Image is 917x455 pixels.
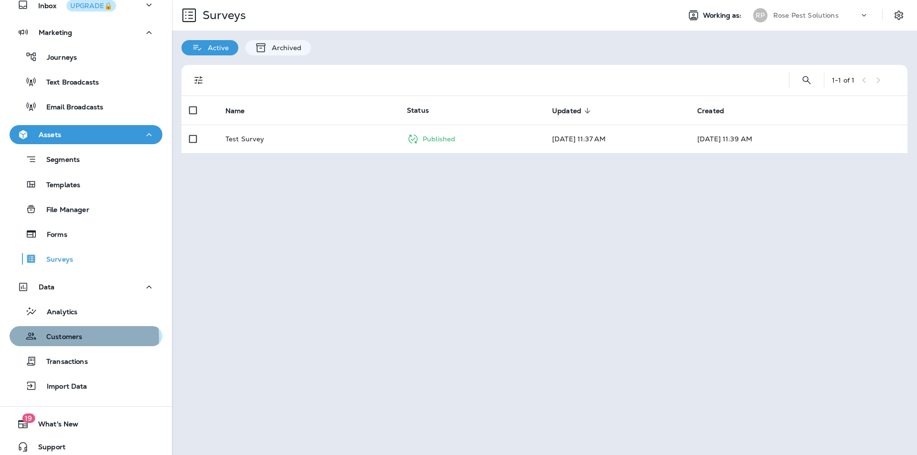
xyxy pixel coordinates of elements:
p: Surveys [199,8,246,22]
p: Journeys [37,53,77,63]
p: Marketing [39,29,72,36]
p: Test Survey [225,135,265,143]
button: Templates [10,174,162,194]
span: Working as: [703,11,744,20]
p: Templates [37,181,80,190]
span: Updated [552,106,594,115]
p: File Manager [37,206,89,215]
button: Text Broadcasts [10,72,162,92]
p: Text Broadcasts [37,78,99,87]
div: UPGRADE🔒 [70,2,112,9]
button: Analytics [10,301,162,321]
button: Journeys [10,47,162,67]
button: Forms [10,224,162,244]
span: Status [407,106,429,115]
div: 1 - 1 of 1 [832,76,854,84]
span: What's New [29,420,78,432]
span: Name [225,107,245,115]
span: Created by: Tyler Hinkson [552,135,606,143]
span: Created [697,106,736,115]
div: RP [753,8,768,22]
button: Filters [189,71,208,90]
p: Data [39,283,55,291]
button: 19What's New [10,414,162,434]
p: Archived [267,44,301,52]
button: Marketing [10,23,162,42]
button: Data [10,277,162,296]
button: Settings [890,7,907,24]
span: Support [29,443,65,455]
span: Updated [552,107,581,115]
p: Email Broadcasts [37,103,103,112]
p: Assets [39,131,61,138]
span: Created [697,107,724,115]
td: [DATE] 11:39 AM [690,125,907,153]
button: Assets [10,125,162,144]
p: Transactions [37,358,88,367]
p: Customers [37,333,82,342]
p: Import Data [37,382,87,392]
p: Active [203,44,229,52]
span: 19 [22,413,35,423]
button: Surveys [10,249,162,269]
p: Rose Pest Solutions [773,11,839,19]
button: Customers [10,326,162,346]
p: Surveys [37,255,73,265]
button: Import Data [10,376,162,396]
button: Segments [10,149,162,169]
p: Forms [37,231,67,240]
button: Email Broadcasts [10,96,162,116]
p: Segments [37,156,80,165]
p: Published [423,135,455,143]
button: Transactions [10,351,162,371]
button: Search Surveys [797,71,816,90]
span: Name [225,106,257,115]
button: File Manager [10,199,162,219]
p: Analytics [37,308,77,317]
